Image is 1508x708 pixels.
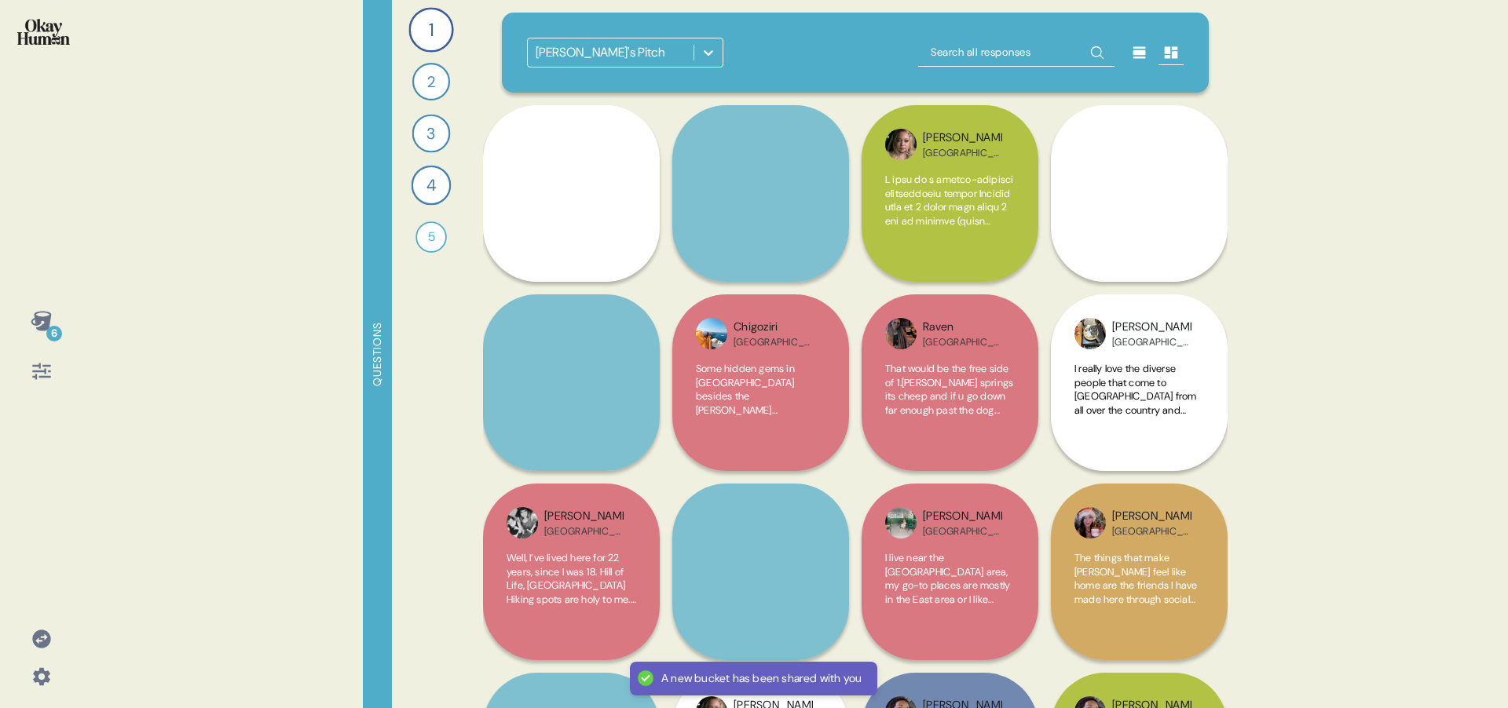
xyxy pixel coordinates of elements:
input: Search all responses [918,38,1115,67]
div: [GEOGRAPHIC_DATA], [GEOGRAPHIC_DATA] [923,525,1002,538]
div: [GEOGRAPHIC_DATA], [GEOGRAPHIC_DATA] [1112,525,1191,538]
div: [GEOGRAPHIC_DATA], [GEOGRAPHIC_DATA] [923,147,1002,159]
img: profilepic_24726451183673323.jpg [885,507,917,538]
div: A new bucket has been shared with you [661,671,862,686]
div: [PERSON_NAME] [923,508,1002,525]
img: profilepic_24853728340905323.jpg [1074,318,1106,349]
div: 2 [412,63,450,100]
div: Raven [923,319,1002,336]
div: [PERSON_NAME] [923,130,1002,147]
img: okayhuman.3b1b6348.png [17,19,70,45]
div: Chigoziri [734,319,813,336]
img: profilepic_24094325693578272.jpg [885,129,917,160]
img: profilepic_24582008994812953.jpg [1074,507,1106,538]
div: [PERSON_NAME] [1112,319,1191,336]
div: 1 [408,7,453,52]
div: 3 [412,115,451,153]
div: 5 [415,221,447,253]
div: [PERSON_NAME]'s Pitch [536,43,665,62]
img: profilepic_24998937013073151.jpg [696,318,727,349]
div: [GEOGRAPHIC_DATA], [GEOGRAPHIC_DATA] [1112,336,1191,349]
div: 6 [46,326,62,341]
img: profilepic_24572469155759905.jpg [885,318,917,349]
div: 4 [412,166,452,206]
div: [GEOGRAPHIC_DATA], [GEOGRAPHIC_DATA] [923,336,1002,349]
div: [GEOGRAPHIC_DATA], [GEOGRAPHIC_DATA] [734,336,813,349]
div: [GEOGRAPHIC_DATA], [GEOGRAPHIC_DATA] [544,525,624,538]
div: [PERSON_NAME] [544,508,624,525]
img: profilepic_24756840297292086.jpg [507,507,538,538]
div: [PERSON_NAME] [1112,508,1191,525]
